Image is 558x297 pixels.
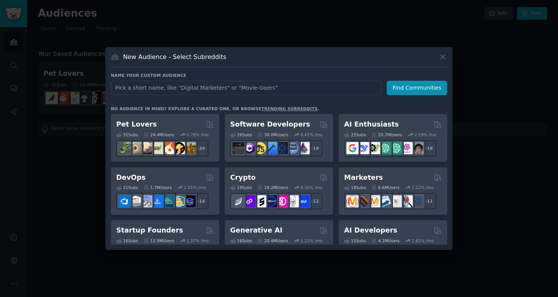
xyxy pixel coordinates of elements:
img: learnjavascript [254,142,266,154]
h2: Pet Lovers [116,120,157,129]
div: 20.7M Users [371,132,402,137]
img: turtle [151,142,163,154]
h2: Crypto [230,173,256,182]
img: PlatformEngineers [184,195,196,207]
div: No audience in mind? Explore a curated one, or browse . [111,106,319,111]
div: 1.37 % /mo [186,238,208,243]
div: 16 Sub s [230,238,252,243]
a: trending subreddits [261,106,317,111]
div: 0.41 % /mo [300,132,322,137]
img: aws_cdk [173,195,185,207]
h3: Name your custom audience [111,73,447,78]
div: 13.9M Users [143,238,174,243]
img: defiblockchain [276,195,288,207]
button: Find Communities [387,81,447,95]
img: iOSProgramming [265,142,277,154]
img: chatgpt_prompts_ [390,142,402,154]
img: csharp [243,142,255,154]
div: 19 Sub s [230,185,252,190]
img: GoogleGeminiAI [346,142,358,154]
img: software [232,142,245,154]
h2: AI Developers [344,226,397,235]
div: + 24 [192,140,208,156]
div: 2.19 % /mo [414,132,436,137]
div: + 19 [306,140,322,156]
div: 26 Sub s [230,132,252,137]
img: AItoolsCatalog [368,142,380,154]
div: 31 Sub s [116,132,138,137]
div: 20.4M Users [257,238,288,243]
div: 25 Sub s [344,132,366,137]
img: AWS_Certified_Experts [129,195,141,207]
img: leopardgeckos [140,142,152,154]
img: bigseo [357,195,369,207]
img: defi_ [298,195,310,207]
h2: DevOps [116,173,146,182]
img: ethfinance [232,195,245,207]
h2: AI Enthusiasts [344,120,399,129]
div: 1.21 % /mo [300,238,322,243]
h2: Marketers [344,173,383,182]
div: 21 Sub s [116,185,138,190]
div: 0.35 % /mo [300,185,322,190]
img: PetAdvice [173,142,185,154]
div: 19.2M Users [257,185,288,190]
img: dogbreed [184,142,196,154]
h3: New Audience - Select Subreddits [123,53,226,61]
h2: Startup Founders [116,226,183,235]
div: 6.6M Users [371,185,400,190]
div: 1.22 % /mo [412,185,434,190]
img: azuredevops [119,195,131,207]
div: 0.76 % /mo [186,132,208,137]
div: + 18 [420,140,436,156]
div: 2.01 % /mo [184,185,206,190]
img: googleads [390,195,402,207]
img: cockatiel [162,142,174,154]
div: 1.7M Users [143,185,172,190]
div: + 14 [192,193,208,209]
img: OpenAIDev [401,142,413,154]
div: 15 Sub s [344,238,366,243]
img: Emailmarketing [379,195,391,207]
img: OnlineMarketing [412,195,424,207]
input: Pick a short name, like "Digital Marketers" or "Movie-Goers" [111,81,381,95]
img: ArtificalIntelligence [412,142,424,154]
div: 2.82 % /mo [412,238,434,243]
div: + 11 [420,193,436,209]
img: ethstaker [254,195,266,207]
img: ballpython [129,142,141,154]
h2: Generative AI [230,226,282,235]
img: web3 [265,195,277,207]
h2: Software Developers [230,120,310,129]
div: + 12 [306,193,322,209]
div: 16 Sub s [116,238,138,243]
img: AskMarketing [368,195,380,207]
img: AskComputerScience [287,142,299,154]
img: DeepSeek [357,142,369,154]
img: elixir [298,142,310,154]
div: 30.0M Users [257,132,288,137]
div: 4.1M Users [371,238,400,243]
img: MarketingResearch [401,195,413,207]
div: 18 Sub s [344,185,366,190]
img: Docker_DevOps [140,195,152,207]
img: reactnative [276,142,288,154]
img: CryptoNews [287,195,299,207]
img: platformengineering [162,195,174,207]
img: chatgpt_promptDesign [379,142,391,154]
img: content_marketing [346,195,358,207]
div: 24.4M Users [143,132,174,137]
img: herpetology [119,142,131,154]
img: 0xPolygon [243,195,255,207]
img: DevOpsLinks [151,195,163,207]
